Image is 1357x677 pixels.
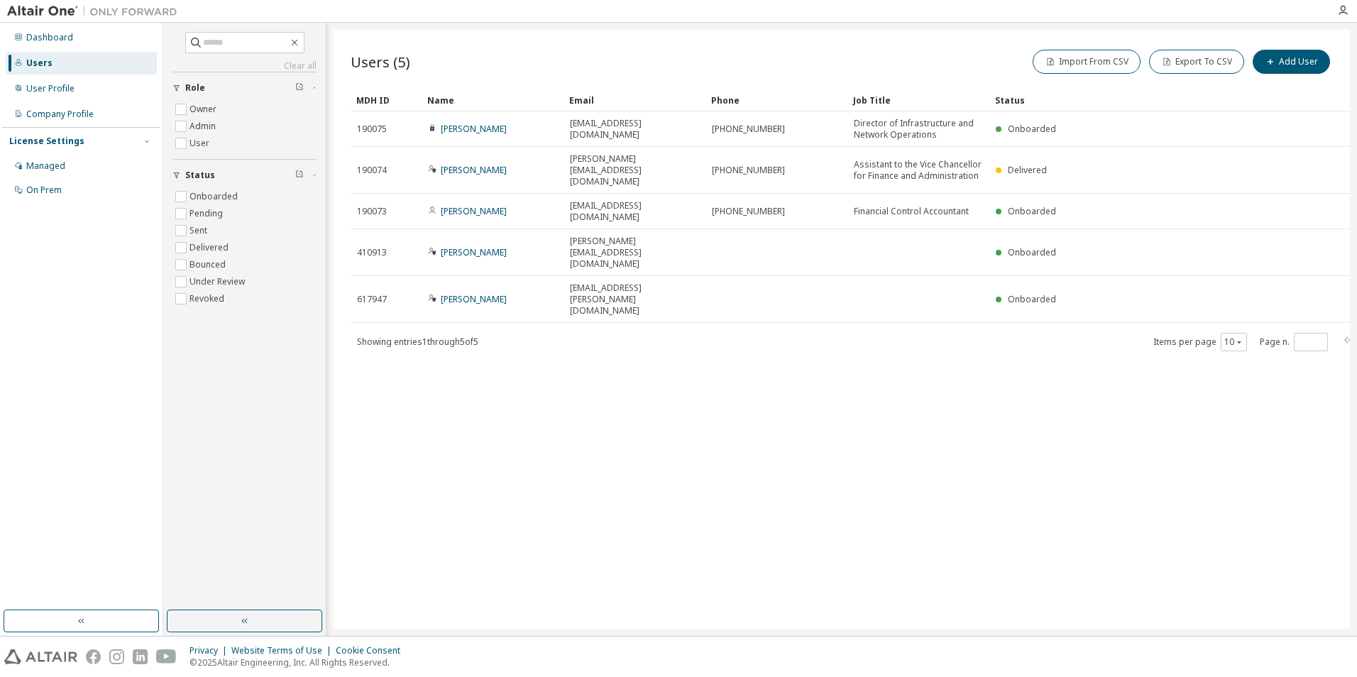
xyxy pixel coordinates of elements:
[26,32,73,43] div: Dashboard
[26,83,75,94] div: User Profile
[26,160,65,172] div: Managed
[7,4,185,18] img: Altair One
[357,294,387,305] span: 617947
[570,236,699,270] span: [PERSON_NAME][EMAIL_ADDRESS][DOMAIN_NAME]
[427,89,558,111] div: Name
[172,72,317,104] button: Role
[1008,164,1047,176] span: Delivered
[189,290,227,307] label: Revoked
[570,282,699,317] span: [EMAIL_ADDRESS][PERSON_NAME][DOMAIN_NAME]
[4,649,77,664] img: altair_logo.svg
[1153,333,1247,351] span: Items per page
[9,136,84,147] div: License Settings
[1224,336,1243,348] button: 10
[357,336,478,348] span: Showing entries 1 through 5 of 5
[357,206,387,217] span: 190073
[570,118,699,141] span: [EMAIL_ADDRESS][DOMAIN_NAME]
[156,649,177,664] img: youtube.svg
[86,649,101,664] img: facebook.svg
[357,123,387,135] span: 190075
[185,82,205,94] span: Role
[351,52,410,72] span: Users (5)
[712,165,785,176] span: [PHONE_NUMBER]
[185,170,215,181] span: Status
[109,649,124,664] img: instagram.svg
[189,239,231,256] label: Delivered
[441,164,507,176] a: [PERSON_NAME]
[356,89,416,111] div: MDH ID
[441,123,507,135] a: [PERSON_NAME]
[1008,246,1056,258] span: Onboarded
[189,222,210,239] label: Sent
[441,246,507,258] a: [PERSON_NAME]
[1149,50,1244,74] button: Export To CSV
[854,118,983,141] span: Director of Infrastructure and Network Operations
[189,645,231,656] div: Privacy
[357,247,387,258] span: 410913
[336,645,409,656] div: Cookie Consent
[172,60,317,72] a: Clear all
[133,649,148,664] img: linkedin.svg
[1008,205,1056,217] span: Onboarded
[712,123,785,135] span: [PHONE_NUMBER]
[189,656,409,668] p: © 2025 Altair Engineering, Inc. All Rights Reserved.
[570,153,699,187] span: [PERSON_NAME][EMAIL_ADDRESS][DOMAIN_NAME]
[854,206,969,217] span: Financial Control Accountant
[189,205,226,222] label: Pending
[231,645,336,656] div: Website Terms of Use
[26,185,62,196] div: On Prem
[189,101,219,118] label: Owner
[853,89,984,111] div: Job Title
[189,256,229,273] label: Bounced
[1260,333,1328,351] span: Page n.
[441,205,507,217] a: [PERSON_NAME]
[172,160,317,191] button: Status
[569,89,700,111] div: Email
[854,159,983,182] span: Assistant to the Vice Chancellor for Finance and Administration
[189,135,212,152] label: User
[189,188,241,205] label: Onboarded
[357,165,387,176] span: 190074
[295,170,304,181] span: Clear filter
[570,200,699,223] span: [EMAIL_ADDRESS][DOMAIN_NAME]
[441,293,507,305] a: [PERSON_NAME]
[1253,50,1330,74] button: Add User
[26,57,53,69] div: Users
[1008,123,1056,135] span: Onboarded
[1008,293,1056,305] span: Onboarded
[295,82,304,94] span: Clear filter
[1033,50,1141,74] button: Import From CSV
[712,206,785,217] span: [PHONE_NUMBER]
[189,118,219,135] label: Admin
[26,109,94,120] div: Company Profile
[711,89,842,111] div: Phone
[189,273,248,290] label: Under Review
